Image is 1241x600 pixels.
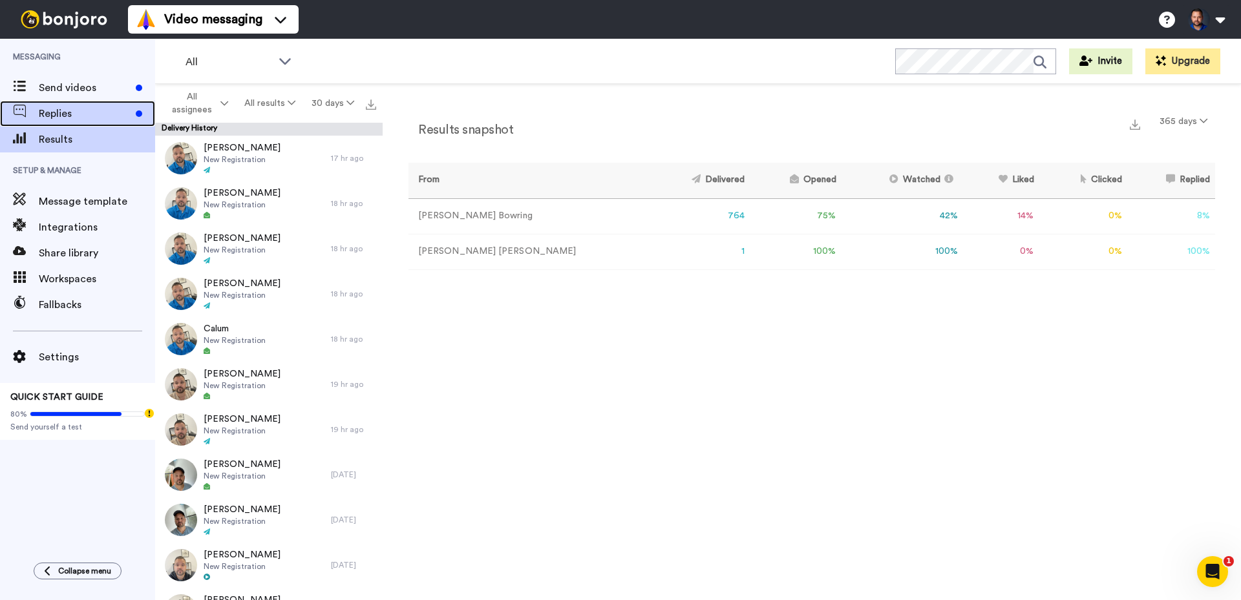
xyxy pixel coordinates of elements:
[155,226,383,271] a: [PERSON_NAME]New Registration18 hr ago
[204,458,281,471] span: [PERSON_NAME]
[39,349,155,365] span: Settings
[39,132,155,147] span: Results
[204,367,281,380] span: [PERSON_NAME]
[165,233,197,265] img: 38ea414f-9ba9-4622-971a-f11f0d671bbe-thumb.jpg
[331,515,376,525] div: [DATE]
[750,163,841,198] th: Opened
[10,422,145,432] span: Send yourself a test
[1197,556,1228,587] iframe: Intercom live chat
[204,548,281,561] span: [PERSON_NAME]
[331,243,376,254] div: 18 hr ago
[165,278,197,310] img: ce5cf0fa-e712-4db3-a8e8-a1a0f56bca66-thumb.jpg
[842,198,964,234] td: 42 %
[39,80,131,96] span: Send videos
[1130,119,1140,130] img: export.svg
[1127,234,1215,269] td: 100 %
[842,163,964,198] th: Watched
[136,9,156,30] img: vm-color.svg
[165,504,197,536] img: bd5db2a5-046e-4e65-9961-fa120733c1a0-thumb.jpg
[331,289,376,299] div: 18 hr ago
[39,245,155,261] span: Share library
[204,426,281,436] span: New Registration
[1127,198,1215,234] td: 8 %
[204,335,266,346] span: New Registration
[204,516,281,526] span: New Registration
[650,234,750,269] td: 1
[204,200,281,210] span: New Registration
[1039,234,1128,269] td: 0 %
[58,566,111,576] span: Collapse menu
[362,94,380,113] button: Export all results that match these filters now.
[750,198,841,234] td: 75 %
[165,90,218,116] span: All assignees
[1224,556,1234,566] span: 1
[155,543,383,588] a: [PERSON_NAME]New Registration[DATE]
[158,85,237,121] button: All assignees
[165,368,197,400] img: 9f65cbec-9eea-4f9c-a3c2-6373167bfea3-thumb.jpg
[650,163,750,198] th: Delivered
[165,549,197,581] img: 079e69f4-61e5-47a7-9351-6e732abb87f0-thumb.jpg
[331,560,376,570] div: [DATE]
[237,92,304,115] button: All results
[1126,114,1144,133] button: Export a summary of each team member’s results that match this filter now.
[165,142,197,174] img: d9ce1bb8-1786-49dc-bfda-2891bb6428f7-thumb.jpg
[204,503,281,516] span: [PERSON_NAME]
[963,163,1039,198] th: Liked
[1039,198,1128,234] td: 0 %
[1152,110,1215,133] button: 365 days
[204,277,281,290] span: [PERSON_NAME]
[204,322,266,335] span: Calum
[331,334,376,344] div: 18 hr ago
[155,123,383,136] div: Delivery History
[331,153,376,163] div: 17 hr ago
[155,497,383,543] a: [PERSON_NAME]New Registration[DATE]
[1069,48,1132,74] button: Invite
[155,452,383,497] a: [PERSON_NAME]New Registration[DATE]
[10,393,103,402] span: QUICK START GUIDE
[204,471,281,481] span: New Registration
[408,123,513,137] h2: Results snapshot
[408,163,650,198] th: From
[39,271,155,287] span: Workspaces
[331,470,376,480] div: [DATE]
[155,136,383,181] a: [PERSON_NAME]New Registration17 hr ago
[331,379,376,389] div: 19 hr ago
[650,198,750,234] td: 764
[164,10,262,28] span: Video messaging
[39,220,155,235] span: Integrations
[165,187,197,220] img: ed622756-8142-463a-bd95-752902b49f42-thumb.jpg
[34,563,122,579] button: Collapse menu
[204,232,281,245] span: [PERSON_NAME]
[165,459,197,491] img: 7eac8a09-e5f2-46c0-8b3b-1511615e8413-thumb.jpg
[331,198,376,209] div: 18 hr ago
[10,409,27,419] span: 80%
[963,198,1039,234] td: 14 %
[1039,163,1128,198] th: Clicked
[1145,48,1220,74] button: Upgrade
[143,408,155,419] div: Tooltip anchor
[1127,163,1215,198] th: Replied
[331,424,376,435] div: 19 hr ago
[155,271,383,316] a: [PERSON_NAME]New Registration18 hr ago
[842,234,964,269] td: 100 %
[155,181,383,226] a: [PERSON_NAME]New Registration18 hr ago
[204,141,281,154] span: [PERSON_NAME]
[165,413,197,446] img: b19daffd-9731-4f88-be0d-75ad42dcb6f2-thumb.jpg
[16,10,112,28] img: bj-logo-header-white.svg
[408,234,650,269] td: [PERSON_NAME] [PERSON_NAME]
[303,92,362,115] button: 30 days
[366,99,376,110] img: export.svg
[186,54,272,70] span: All
[39,194,155,209] span: Message template
[165,323,197,355] img: 46674aa8-3c9c-4a25-a05d-e3ba265e481d-thumb.jpg
[204,413,281,426] span: [PERSON_NAME]
[204,561,281,572] span: New Registration
[204,290,281,300] span: New Registration
[204,380,281,391] span: New Registration
[963,234,1039,269] td: 0 %
[408,198,650,234] td: [PERSON_NAME] Bowring
[204,245,281,255] span: New Registration
[155,316,383,362] a: CalumNew Registration18 hr ago
[39,297,155,313] span: Fallbacks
